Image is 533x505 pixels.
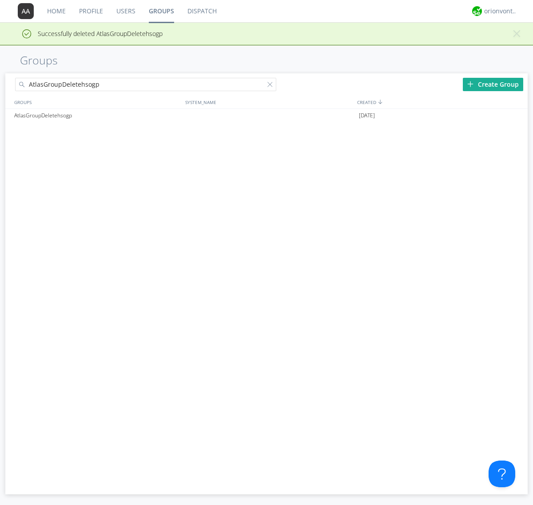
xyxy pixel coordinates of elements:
img: 373638.png [18,3,34,19]
img: plus.svg [467,81,473,87]
iframe: Toggle Customer Support [489,461,515,487]
div: Create Group [463,78,523,91]
div: AtlasGroupDeletehsogp [12,109,183,122]
span: [DATE] [359,109,375,122]
div: SYSTEM_NAME [183,96,355,108]
img: 29d36aed6fa347d5a1537e7736e6aa13 [472,6,482,16]
div: GROUPS [12,96,181,108]
div: orionvontas+atlas+automation+org2 [484,7,517,16]
span: Successfully deleted AtlasGroupDeletehsogp [7,29,163,38]
div: CREATED [355,96,528,108]
input: Search groups [15,78,276,91]
a: AtlasGroupDeletehsogp[DATE] [5,109,528,122]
